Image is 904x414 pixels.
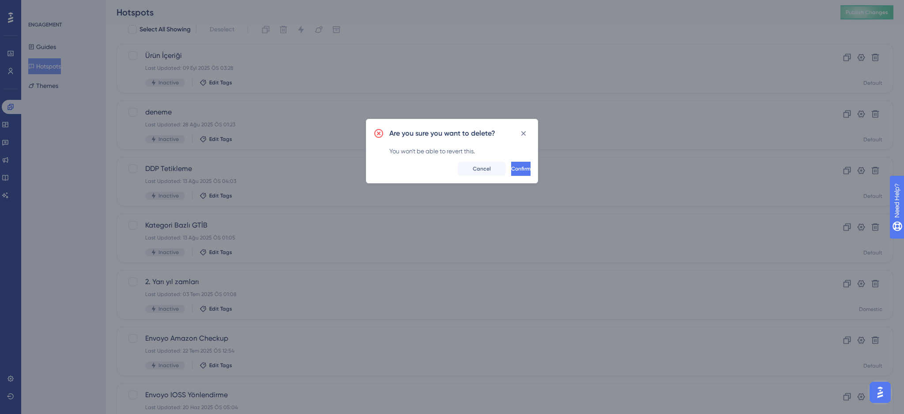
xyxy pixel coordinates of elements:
[389,128,495,139] h2: Are you sure you want to delete?
[21,2,55,13] span: Need Help?
[389,146,531,156] div: You won't be able to revert this.
[867,379,893,406] iframe: UserGuiding AI Assistant Launcher
[511,165,531,172] span: Confirm
[473,165,491,172] span: Cancel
